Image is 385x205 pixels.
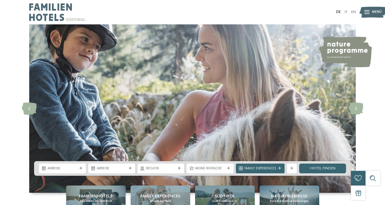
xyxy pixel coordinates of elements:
[140,193,180,199] span: Family Experiences
[244,166,276,171] span: Family Experiences
[195,166,225,171] span: Meine Wünsche
[345,10,348,14] a: IT
[336,10,341,14] a: DE
[351,10,356,14] a: EN
[29,24,356,193] img: Familienhotels Südtirol: The happy family places
[79,193,113,199] span: Familienhotels
[318,37,372,67] img: nature programme by Familienhotels Südtirol
[372,10,382,15] span: Menü
[97,166,127,171] span: Abreise
[215,193,235,199] span: Südtirol
[146,166,176,171] span: Region
[299,164,346,173] a: Hotel finden
[271,193,307,199] span: Naturerlebnisse
[80,199,112,203] span: Alle Hotels im Überblick
[270,199,309,203] span: Eure Kindheitserinnerungen
[212,199,237,203] span: Euer Erlebnisreich
[150,199,171,203] span: Urlaub auf Maß
[47,166,77,171] span: Anreise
